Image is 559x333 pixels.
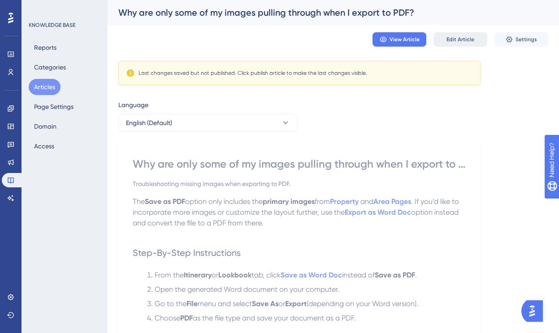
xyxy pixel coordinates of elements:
div: KNOWLEDGE BASE [29,22,75,29]
button: Reports [29,39,62,56]
span: View Article [390,36,420,43]
span: (depending on your Word version). [307,299,418,308]
strong: Save as PDF [375,271,415,279]
span: menu and select [198,299,252,308]
span: Language [118,99,148,110]
span: Need Help? [21,2,56,13]
a: Area Pages [373,197,411,206]
strong: Export [285,299,307,308]
span: English (Default) [126,117,172,128]
span: Edit Article [446,36,474,43]
span: option only includes the [185,197,263,206]
button: English (Default) [118,114,298,132]
span: Choose [155,314,180,322]
button: Edit Article [433,32,487,47]
button: Categories [29,59,71,75]
span: and [360,197,373,206]
strong: PDF [180,314,193,322]
button: Access [29,138,60,154]
a: Export as Word Doc [345,208,411,216]
strong: Property [330,197,359,206]
span: instead of [342,271,375,279]
span: from [315,197,330,206]
span: From the [155,271,184,279]
button: View Article [373,32,426,47]
span: tab, click [251,271,281,279]
strong: primary images [263,197,315,206]
button: Page Settings [29,99,79,115]
span: Step-By-Step Instructions [133,247,241,258]
strong: Lookbook [218,271,251,279]
div: Why are only some of my images pulling through when I export to PDF? [118,6,526,19]
div: Troubleshooting missing images when exporting to PDF. [133,178,466,189]
strong: Save As [252,299,278,308]
span: Go to the [155,299,186,308]
span: Open the generated Word document on your computer. [155,285,339,294]
div: Last changes saved but not published. Click publish article to make the last changes visible. [139,69,367,77]
strong: File [186,299,198,308]
a: Save as Word Doc [281,271,342,279]
span: The [133,197,145,206]
strong: Save as PDF [145,197,185,206]
span: Settings [516,36,537,43]
span: . [415,271,417,279]
button: Domain [29,118,62,134]
a: Property [330,197,360,206]
span: as the file type and save your document as a PDF. [193,314,356,322]
button: Articles [29,79,61,95]
span: or [212,271,218,279]
button: Settings [494,32,548,47]
strong: Itinerary [184,271,212,279]
iframe: UserGuiding AI Assistant Launcher [521,298,548,324]
div: Why are only some of my images pulling through when I export to PDF? [133,157,466,171]
span: or [278,299,285,308]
